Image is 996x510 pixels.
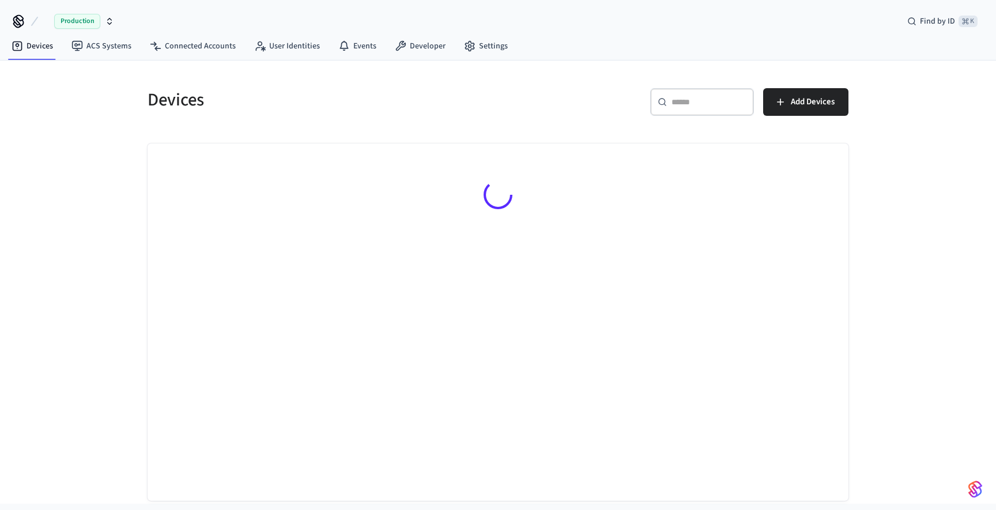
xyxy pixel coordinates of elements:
a: Devices [2,36,62,56]
a: Developer [386,36,455,56]
span: Find by ID [920,16,955,27]
a: Events [329,36,386,56]
span: Production [54,14,100,29]
span: Add Devices [791,95,835,109]
div: Find by ID⌘ K [898,11,987,32]
a: User Identities [245,36,329,56]
a: Settings [455,36,517,56]
img: SeamLogoGradient.69752ec5.svg [968,480,982,498]
a: Connected Accounts [141,36,245,56]
span: ⌘ K [959,16,978,27]
h5: Devices [148,88,491,112]
button: Add Devices [763,88,848,116]
a: ACS Systems [62,36,141,56]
